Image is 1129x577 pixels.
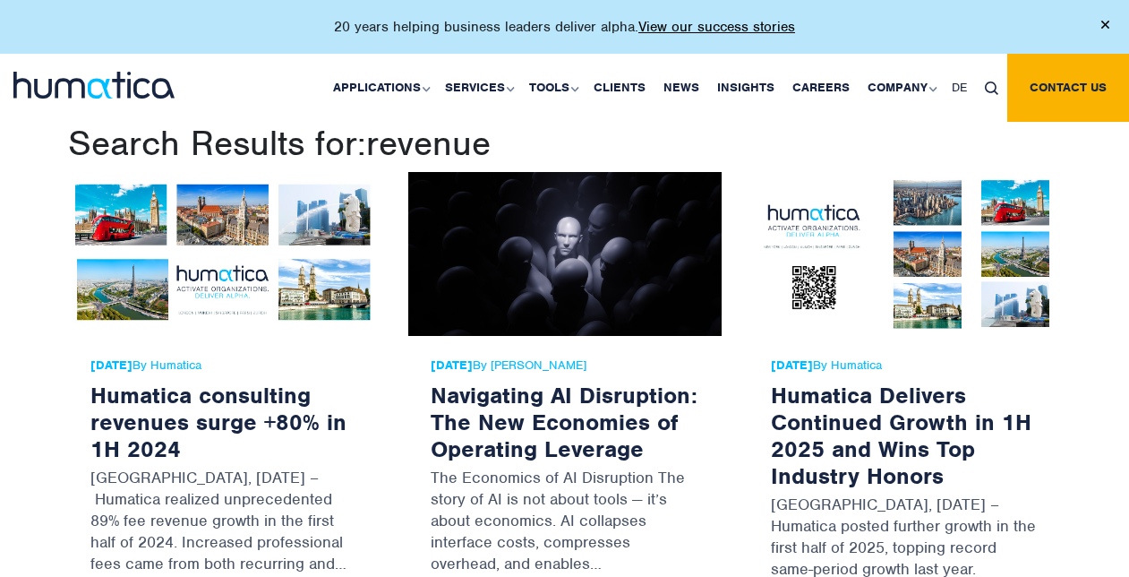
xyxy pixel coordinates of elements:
img: logo [13,72,175,99]
span: revenue [366,122,491,165]
img: search_icon [985,82,998,95]
strong: [DATE] [771,357,813,373]
a: Services [436,54,520,122]
a: Navigating AI Disruption: The New Economies of Operating Leverage [431,381,697,463]
a: View our success stories [638,18,795,36]
strong: [DATE] [431,357,473,373]
p: 20 years helping business leaders deliver alpha. [334,18,795,36]
span: DE [952,80,967,95]
a: Insights [708,54,783,122]
a: Company [859,54,943,122]
span: By Humatica [771,358,1039,373]
img: Humatica consulting revenues surge +80% in 1H 2024 [68,172,381,336]
a: News [654,54,708,122]
span: By Humatica [90,358,359,373]
a: Careers [783,54,859,122]
img: Navigating AI Disruption: The New Economies of Operating Leverage [408,172,722,336]
a: DE [943,54,976,122]
span: By [PERSON_NAME] [431,358,699,373]
h1: Search Results for: [68,122,1062,165]
a: Humatica Delivers Continued Growth in 1H 2025 and Wins Top Industry Honors [771,381,1031,490]
a: Contact us [1007,54,1129,122]
strong: [DATE] [90,357,133,373]
a: Humatica consulting revenues surge +80% in 1H 2024 [90,381,346,463]
a: Clients [585,54,654,122]
a: Applications [324,54,436,122]
a: Tools [520,54,585,122]
img: Humatica Delivers Continued Growth in 1H 2025 and Wins Top Industry Honors [748,172,1062,336]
